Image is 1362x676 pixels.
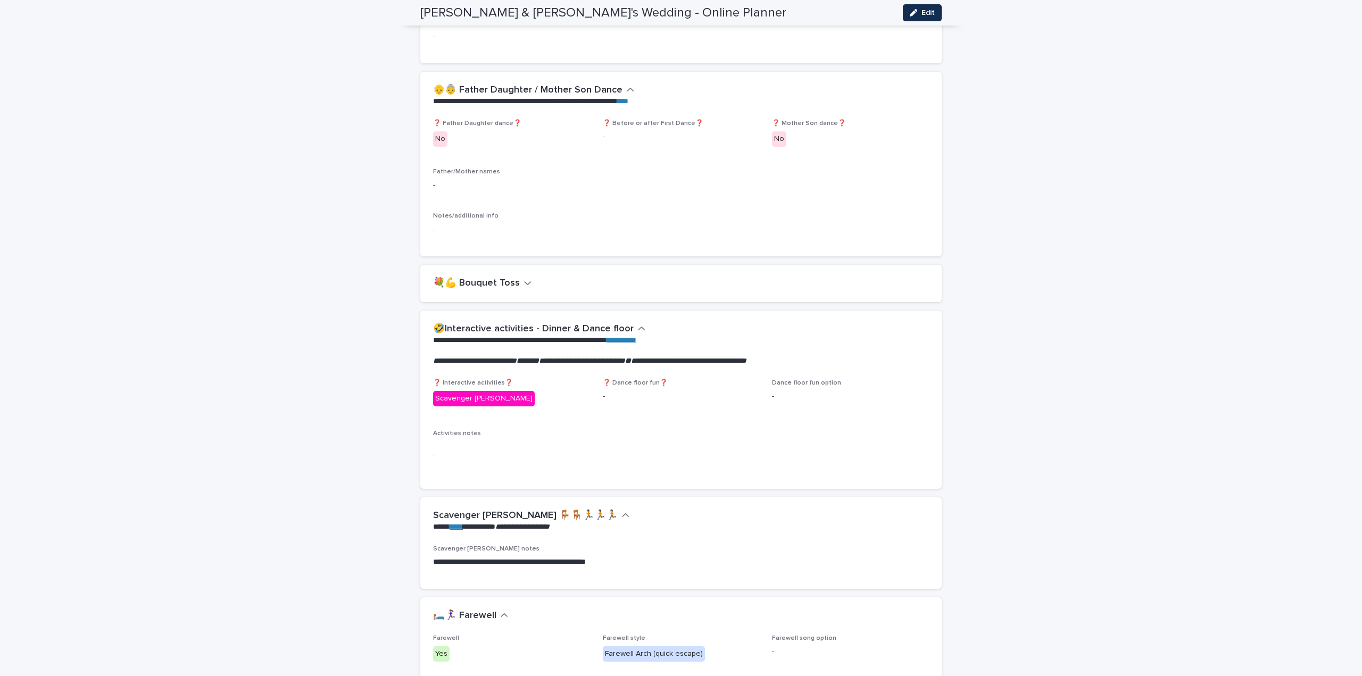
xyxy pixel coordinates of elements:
span: ❓ Before or after First Dance❓ [603,120,703,127]
span: ❓ Father Daughter dance❓ [433,120,521,127]
div: Yes [433,646,450,662]
button: 👴👵 Father Daughter / Mother Son Dance [433,85,634,96]
h2: 🛏️🏃‍♀️ Farewell [433,610,496,622]
p: - [433,180,590,191]
div: No [433,131,447,147]
span: Activities notes [433,430,481,437]
p: - [433,224,929,236]
h2: 👴👵 Father Daughter / Mother Son Dance [433,85,622,96]
div: Farewell Arch (quick escape) [603,646,705,662]
button: Edit [903,4,942,21]
h2: 💐💪 Bouquet Toss [433,278,520,289]
span: ❓ Interactive activities❓ [433,380,513,386]
span: ❓ Mother Son dance❓ [772,120,846,127]
button: 🤣Interactive activities - Dinner & Dance floor [433,323,645,335]
h2: Scavenger [PERSON_NAME] 🪑🪑🏃🏃🏃 [433,510,618,522]
span: Edit [921,9,935,16]
span: Father/Mother names [433,169,500,175]
p: - [772,391,929,402]
div: Scavenger [PERSON_NAME] [433,391,535,406]
span: ❓ Dance floor fun❓ [603,380,668,386]
button: 🛏️🏃‍♀️ Farewell [433,610,508,622]
div: No [772,131,786,147]
p: - [603,391,760,402]
p: - [772,646,929,657]
p: - [433,449,929,461]
span: Scavenger [PERSON_NAME] notes [433,546,539,552]
span: Farewell [433,635,459,641]
span: Notes/additional info [433,213,499,219]
h2: [PERSON_NAME] & [PERSON_NAME]'s Wedding - Online Planner [420,5,786,21]
button: 💐💪 Bouquet Toss [433,278,531,289]
span: Farewell song option [772,635,836,641]
button: Scavenger [PERSON_NAME] 🪑🪑🏃🏃🏃 [433,510,629,522]
h2: 🤣Interactive activities - Dinner & Dance floor [433,323,634,335]
span: Farewell style [603,635,645,641]
span: Dance floor fun option [772,380,841,386]
p: - [603,131,760,143]
p: - [433,31,929,43]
